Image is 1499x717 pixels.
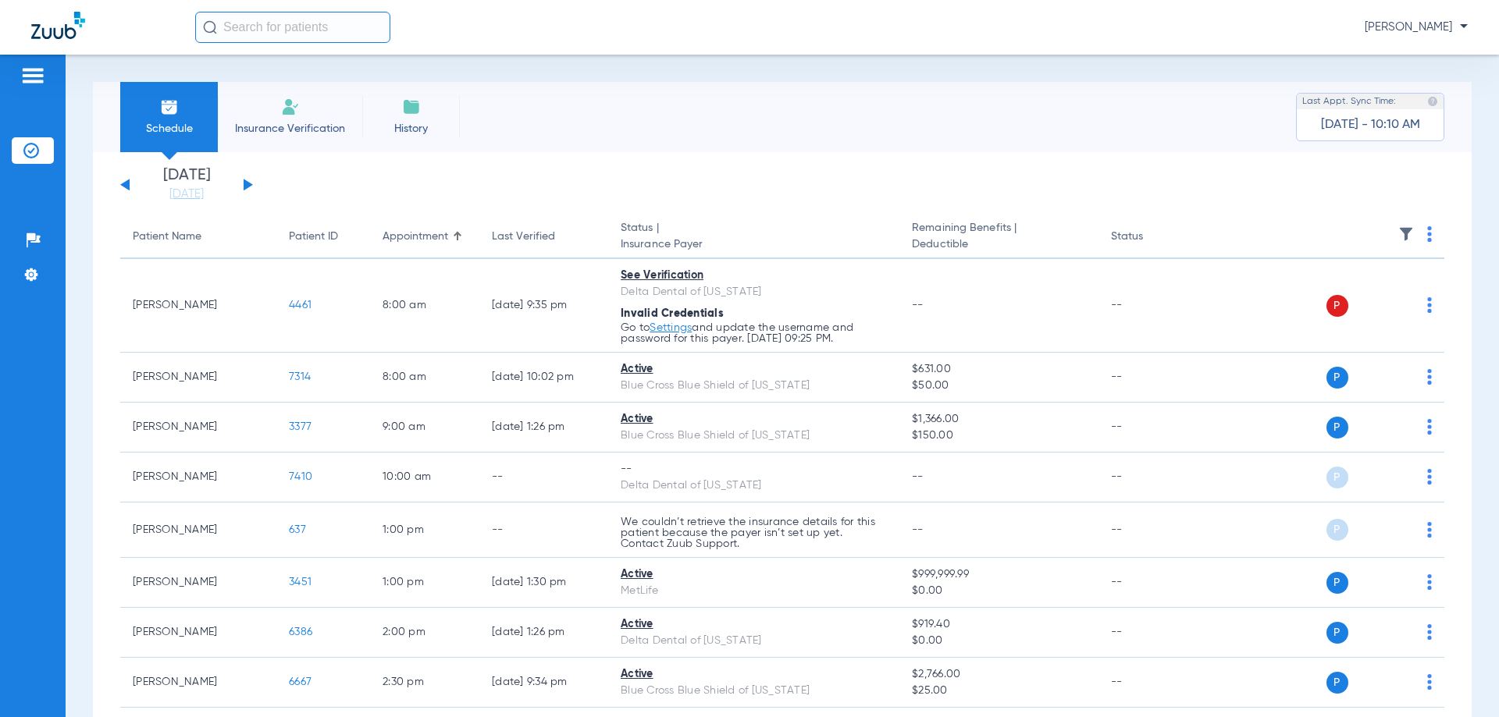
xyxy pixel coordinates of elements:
span: P [1326,622,1348,644]
td: [PERSON_NAME] [120,502,276,558]
td: [DATE] 1:26 PM [479,608,608,658]
img: last sync help info [1427,96,1438,107]
input: Search for patients [195,12,390,43]
div: Last Verified [492,229,596,245]
div: Delta Dental of [US_STATE] [621,633,887,649]
span: $25.00 [912,683,1085,699]
td: 1:00 PM [370,502,479,558]
img: Schedule [160,98,179,116]
span: $50.00 [912,378,1085,394]
div: Patient Name [133,229,201,245]
span: Insurance Verification [230,121,351,137]
span: -- [912,524,924,535]
span: $0.00 [912,633,1085,649]
td: -- [1098,502,1204,558]
div: Patient ID [289,229,338,245]
span: P [1326,519,1348,541]
td: -- [1098,403,1204,453]
img: group-dot-blue.svg [1427,419,1432,435]
span: P [1326,572,1348,594]
span: $999,999.99 [912,566,1085,583]
span: 6386 [289,626,312,637]
td: -- [1098,608,1204,658]
span: P [1326,467,1348,488]
div: Delta Dental of [US_STATE] [621,284,887,300]
div: Blue Cross Blue Shield of [US_STATE] [621,683,887,699]
td: [DATE] 10:02 PM [479,353,608,403]
img: Manual Insurance Verification [281,98,300,116]
td: -- [1098,259,1204,353]
div: Patient Name [133,229,264,245]
span: Schedule [132,121,206,137]
img: group-dot-blue.svg [1427,226,1432,242]
span: P [1326,295,1348,317]
span: -- [912,300,924,311]
span: $0.00 [912,583,1085,599]
div: Appointment [383,229,467,245]
td: 10:00 AM [370,453,479,502]
td: 2:00 PM [370,608,479,658]
th: Status [1098,215,1204,259]
img: Zuub Logo [31,12,85,39]
span: P [1326,417,1348,438]
span: Insurance Payer [621,236,887,253]
span: History [374,121,448,137]
td: [PERSON_NAME] [120,259,276,353]
span: P [1326,367,1348,389]
td: [DATE] 9:34 PM [479,658,608,708]
span: -- [912,471,924,482]
a: Settings [650,322,692,333]
div: Active [621,361,887,378]
td: -- [1098,658,1204,708]
img: History [402,98,421,116]
td: [DATE] 9:35 PM [479,259,608,353]
span: 7410 [289,471,312,482]
span: $150.00 [912,428,1085,444]
a: [DATE] [140,186,233,202]
span: 3377 [289,421,312,432]
td: [PERSON_NAME] [120,453,276,502]
span: $919.40 [912,616,1085,633]
td: -- [1098,353,1204,403]
span: 7314 [289,371,311,382]
img: group-dot-blue.svg [1427,369,1432,385]
td: 9:00 AM [370,403,479,453]
img: group-dot-blue.svg [1427,624,1432,640]
div: Blue Cross Blue Shield of [US_STATE] [621,428,887,444]
div: Active [621,411,887,428]
td: -- [479,502,608,558]
img: group-dot-blue.svg [1427,522,1432,538]
div: Active [621,616,887,633]
td: [PERSON_NAME] [120,558,276,608]
td: 1:00 PM [370,558,479,608]
td: [PERSON_NAME] [120,658,276,708]
span: Last Appt. Sync Time: [1302,94,1396,109]
span: Deductible [912,236,1085,253]
div: Appointment [383,229,448,245]
img: group-dot-blue.svg [1427,297,1432,313]
div: Patient ID [289,229,358,245]
td: -- [1098,558,1204,608]
span: [PERSON_NAME] [1365,20,1468,35]
td: [DATE] 1:30 PM [479,558,608,608]
td: 8:00 AM [370,353,479,403]
th: Status | [608,215,899,259]
img: group-dot-blue.svg [1427,574,1432,590]
span: 637 [289,524,306,535]
span: $2,766.00 [912,666,1085,683]
span: [DATE] - 10:10 AM [1321,117,1420,133]
div: Blue Cross Blue Shield of [US_STATE] [621,378,887,394]
div: Delta Dental of [US_STATE] [621,477,887,494]
li: [DATE] [140,168,233,202]
div: -- [621,461,887,477]
img: Search Icon [203,20,217,34]
td: [PERSON_NAME] [120,353,276,403]
span: $1,366.00 [912,411,1085,428]
iframe: Chat Widget [1421,642,1499,717]
img: filter.svg [1398,226,1414,242]
span: 3451 [289,577,312,587]
p: Go to and update the username and password for this payer. [DATE] 09:25 PM. [621,322,887,344]
span: P [1326,672,1348,694]
img: group-dot-blue.svg [1427,469,1432,485]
